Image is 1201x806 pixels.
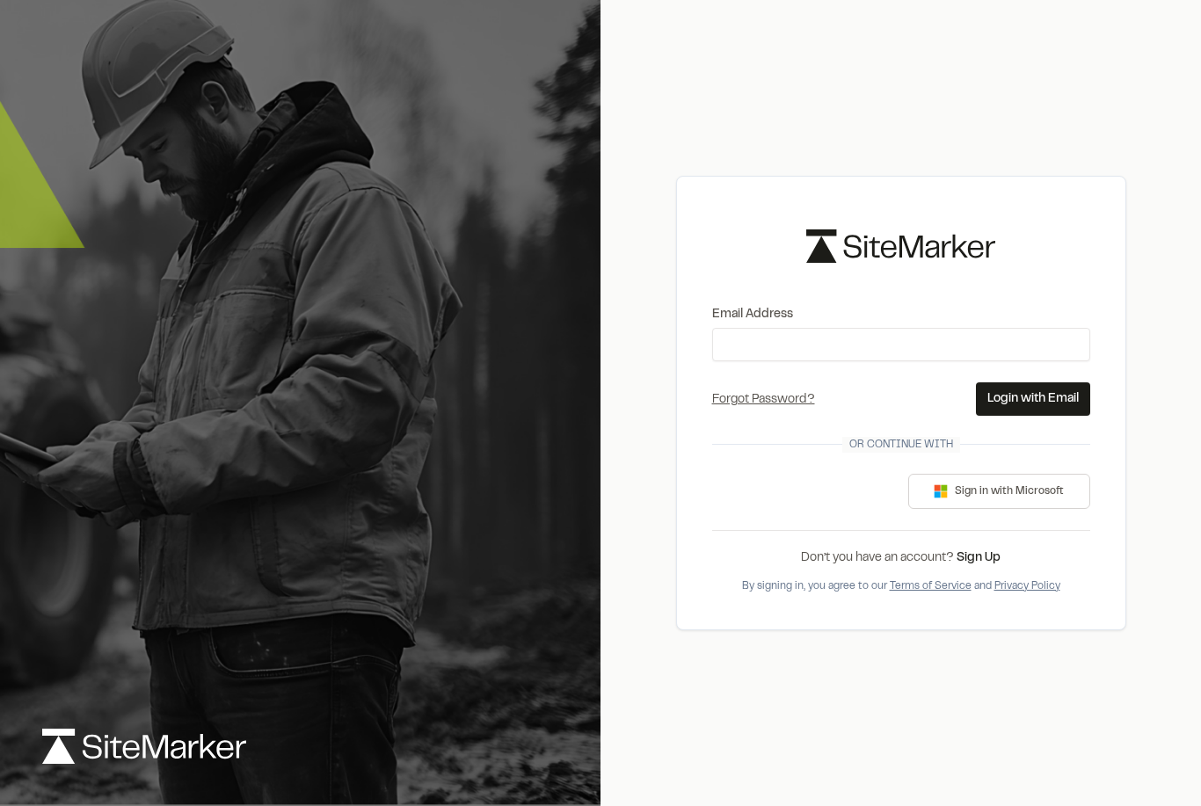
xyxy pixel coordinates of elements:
iframe: Sign in with Google Button [703,472,883,511]
div: Don’t you have an account? [712,548,1090,568]
img: logo-white-rebrand.svg [42,729,246,764]
div: Sign in with Google. Opens in new tab [712,472,874,511]
label: Email Address [712,305,1090,324]
img: logo-black-rebrand.svg [806,229,995,262]
button: Sign in with Microsoft [908,474,1090,509]
button: Privacy Policy [994,578,1060,594]
button: Login with Email [976,382,1090,416]
div: By signing in, you agree to our and [712,578,1090,594]
span: Or continue with [842,437,960,453]
a: Sign Up [957,553,1001,563]
button: Terms of Service [890,578,972,594]
a: Forgot Password? [712,395,815,405]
